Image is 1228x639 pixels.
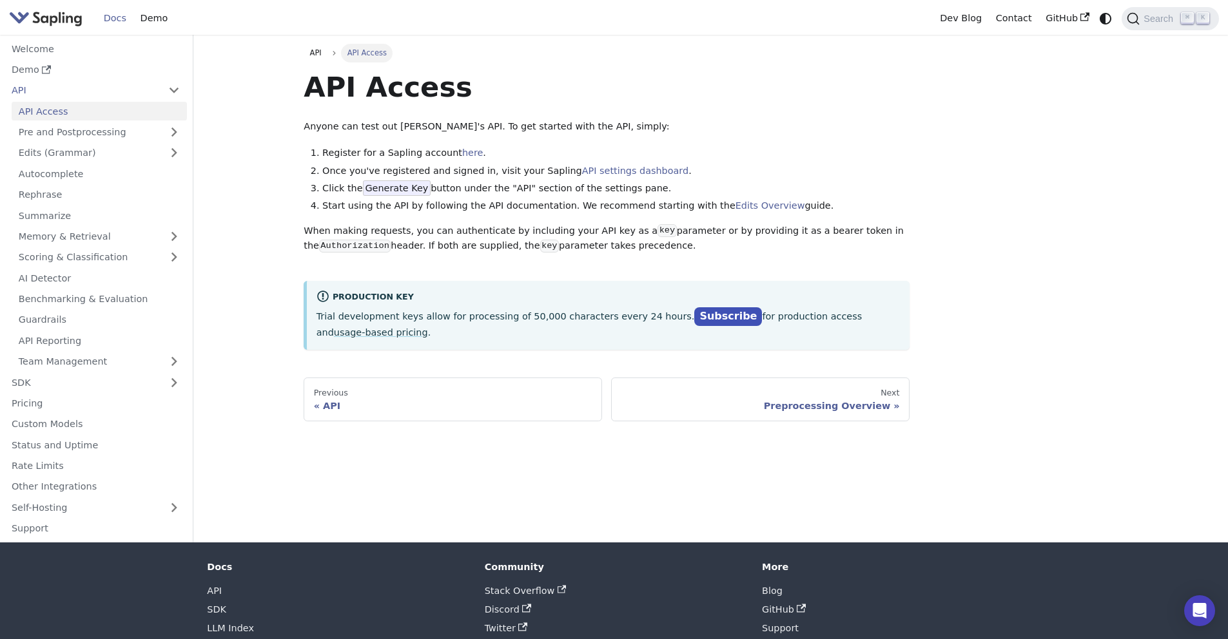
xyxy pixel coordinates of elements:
a: Contact [989,8,1039,28]
a: NextPreprocessing Overview [611,377,910,421]
a: Edits (Grammar) [12,144,187,162]
a: GitHub [762,604,806,615]
a: API settings dashboard [582,166,688,176]
a: Pre and Postprocessing [12,123,187,142]
a: Rephrase [12,186,187,204]
button: Search (Command+K) [1122,7,1218,30]
a: API [304,44,327,62]
a: Scoring & Classification [12,248,187,267]
a: Team Management [12,352,187,371]
p: Anyone can test out [PERSON_NAME]'s API. To get started with the API, simply: [304,119,910,135]
a: Edits Overview [736,200,805,211]
a: API Access [12,102,187,120]
a: Status and Uptime [5,435,187,454]
a: Self-Hosting [5,498,187,517]
a: usage-based pricing [334,327,428,338]
a: Stack Overflow [485,586,566,596]
a: Support [762,623,799,633]
a: Subscribe [694,307,762,326]
div: Docs [207,561,466,573]
a: LLM Index [207,623,254,633]
nav: Docs pages [304,377,910,421]
span: Generate Key [363,180,431,196]
a: Twitter [485,623,527,633]
a: Demo [5,61,187,79]
li: Start using the API by following the API documentation. We recommend starting with the guide. [322,198,910,214]
li: Click the button under the "API" section of the settings pane. [322,181,910,196]
a: Other Integrations [5,477,187,496]
div: More [762,561,1021,573]
code: key [658,224,676,237]
a: AI Detector [12,269,187,287]
div: Open Intercom Messenger [1184,595,1215,626]
p: Trial development keys allow for processing of 50,000 characters every 24 hours. for production a... [317,308,901,340]
span: API [310,48,322,57]
div: Next [621,388,900,398]
h1: API Access [304,70,910,104]
a: Memory & Retrieval [12,227,187,246]
a: Demo [133,8,175,28]
span: API Access [341,44,393,62]
a: GitHub [1038,8,1096,28]
li: Once you've registered and signed in, visit your Sapling . [322,164,910,179]
a: Guardrails [12,310,187,329]
a: Autocomplete [12,164,187,183]
a: API [207,586,222,596]
code: Authorization [319,240,391,253]
a: Welcome [5,39,187,58]
a: Custom Models [5,415,187,434]
div: Preprocessing Overview [621,400,900,412]
div: Previous [314,388,592,398]
div: Production Key [317,290,901,305]
a: API Reporting [12,331,187,350]
kbd: K [1196,12,1209,24]
a: Benchmarking & Evaluation [12,290,187,309]
span: Search [1140,14,1181,24]
button: Collapse sidebar category 'API' [161,81,187,100]
a: Support [5,519,187,538]
a: Blog [762,586,783,596]
div: API [314,400,592,412]
a: Pricing [5,394,187,413]
nav: Breadcrumbs [304,44,910,62]
a: Summarize [12,206,187,225]
a: Discord [485,604,531,615]
code: key [540,240,559,253]
a: here [462,148,483,158]
p: When making requests, you can authenticate by including your API key as a parameter or by providi... [304,224,910,254]
a: PreviousAPI [304,377,602,421]
a: SDK [207,604,226,615]
a: Sapling.ai [9,9,87,28]
div: Community [485,561,744,573]
a: Rate Limits [5,457,187,475]
button: Expand sidebar category 'SDK' [161,373,187,392]
a: Docs [97,8,133,28]
li: Register for a Sapling account . [322,146,910,161]
kbd: ⌘ [1181,12,1194,24]
a: SDK [5,373,161,392]
button: Switch between dark and light mode (currently system mode) [1096,9,1115,28]
img: Sapling.ai [9,9,83,28]
a: API [5,81,161,100]
a: Dev Blog [933,8,988,28]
